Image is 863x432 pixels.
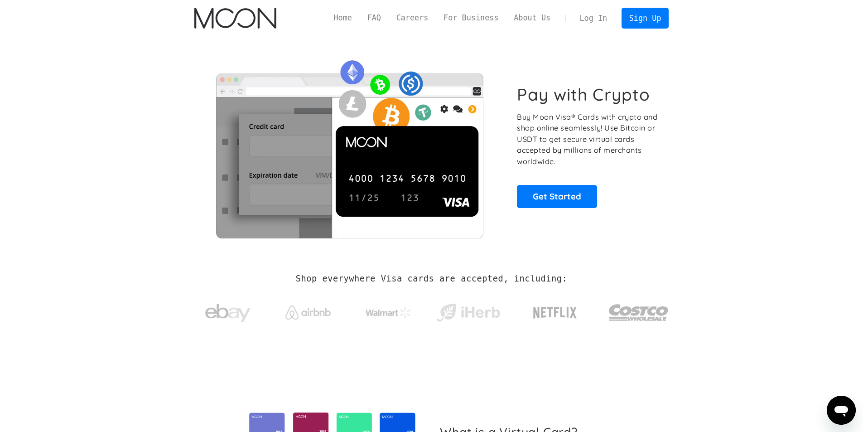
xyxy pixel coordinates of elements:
[434,301,502,325] img: iHerb
[532,301,578,324] img: Netflix
[274,296,342,324] a: Airbnb
[827,396,856,425] iframe: Nút để khởi chạy cửa sổ nhắn tin
[194,8,276,29] img: Moon Logo
[366,307,411,318] img: Walmart
[608,286,669,334] a: Costco
[436,12,506,24] a: For Business
[434,292,502,329] a: iHerb
[326,12,360,24] a: Home
[389,12,436,24] a: Careers
[517,112,659,167] p: Buy Moon Visa® Cards with crypto and shop online seamlessly! Use Bitcoin or USDT to get secure vi...
[515,292,596,329] a: Netflix
[517,185,597,208] a: Get Started
[572,8,615,28] a: Log In
[296,274,567,284] h2: Shop everywhere Visa cards are accepted, including:
[194,290,262,332] a: ebay
[194,8,276,29] a: home
[194,54,505,238] img: Moon Cards let you spend your crypto anywhere Visa is accepted.
[506,12,558,24] a: About Us
[360,12,389,24] a: FAQ
[608,296,669,330] img: Costco
[354,298,422,323] a: Walmart
[285,306,331,320] img: Airbnb
[622,8,669,28] a: Sign Up
[205,299,251,327] img: ebay
[517,84,650,105] h1: Pay with Crypto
